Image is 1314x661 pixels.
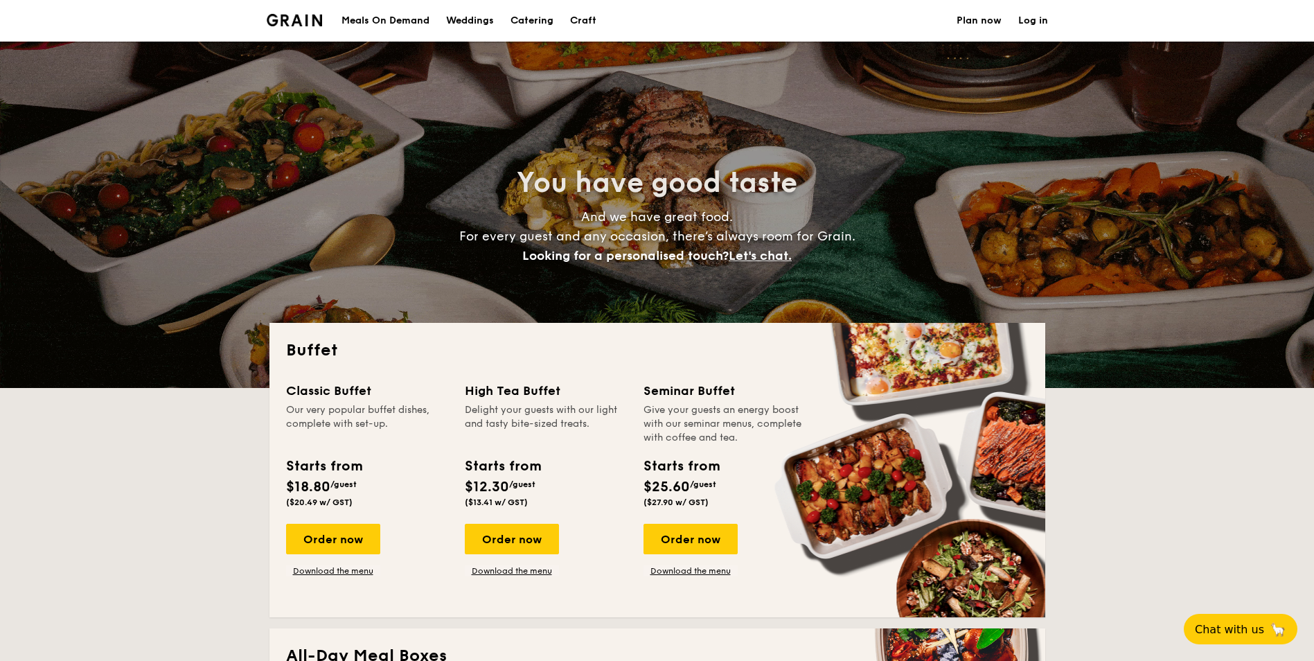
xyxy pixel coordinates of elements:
[643,524,738,554] div: Order now
[286,403,448,445] div: Our very popular buffet dishes, complete with set-up.
[286,565,380,576] a: Download the menu
[465,497,528,507] span: ($13.41 w/ GST)
[690,479,716,489] span: /guest
[465,403,627,445] div: Delight your guests with our light and tasty bite-sized treats.
[509,479,535,489] span: /guest
[267,14,323,26] img: Grain
[643,381,806,400] div: Seminar Buffet
[643,565,738,576] a: Download the menu
[643,456,719,477] div: Starts from
[286,340,1029,362] h2: Buffet
[286,479,330,495] span: $18.80
[286,524,380,554] div: Order now
[1184,614,1297,644] button: Chat with us🦙
[286,456,362,477] div: Starts from
[267,14,323,26] a: Logotype
[465,479,509,495] span: $12.30
[286,497,353,507] span: ($20.49 w/ GST)
[517,166,797,200] span: You have good taste
[459,209,855,263] span: And we have great food. For every guest and any occasion, there’s always room for Grain.
[522,248,729,263] span: Looking for a personalised touch?
[729,248,792,263] span: Let's chat.
[286,381,448,400] div: Classic Buffet
[465,565,559,576] a: Download the menu
[330,479,357,489] span: /guest
[1270,622,1286,637] span: 🦙
[643,479,690,495] span: $25.60
[643,497,709,507] span: ($27.90 w/ GST)
[465,524,559,554] div: Order now
[465,381,627,400] div: High Tea Buffet
[1195,623,1264,636] span: Chat with us
[643,403,806,445] div: Give your guests an energy boost with our seminar menus, complete with coffee and tea.
[465,456,540,477] div: Starts from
